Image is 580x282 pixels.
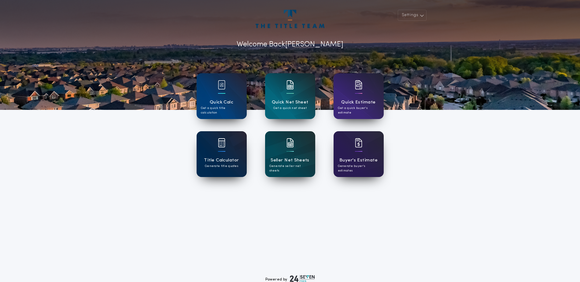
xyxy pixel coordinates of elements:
[272,99,308,106] h1: Quick Net Sheet
[338,164,379,173] p: Generate buyer's estimates
[204,157,239,164] h1: Title Calculator
[265,73,315,119] a: card iconQuick Net SheetGet a quick net sheet
[355,138,362,147] img: card icon
[271,157,309,164] h1: Seller Net Sheets
[355,80,362,89] img: card icon
[334,73,384,119] a: card iconQuick EstimateGet a quick buyer's estimate
[256,10,324,28] img: account-logo
[398,10,427,21] button: Settings
[269,164,311,173] p: Generate seller net sheets
[205,164,238,168] p: Generate title quotes
[210,99,234,106] h1: Quick Calc
[201,106,242,115] p: Get a quick title calculation
[341,99,376,106] h1: Quick Estimate
[286,80,294,89] img: card icon
[218,138,225,147] img: card icon
[339,157,378,164] h1: Buyer's Estimate
[334,131,384,177] a: card iconBuyer's EstimateGenerate buyer's estimates
[286,138,294,147] img: card icon
[197,131,247,177] a: card iconTitle CalculatorGenerate title quotes
[265,131,315,177] a: card iconSeller Net SheetsGenerate seller net sheets
[273,106,307,110] p: Get a quick net sheet
[218,80,225,89] img: card icon
[237,39,343,50] p: Welcome Back [PERSON_NAME]
[197,73,247,119] a: card iconQuick CalcGet a quick title calculation
[338,106,379,115] p: Get a quick buyer's estimate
